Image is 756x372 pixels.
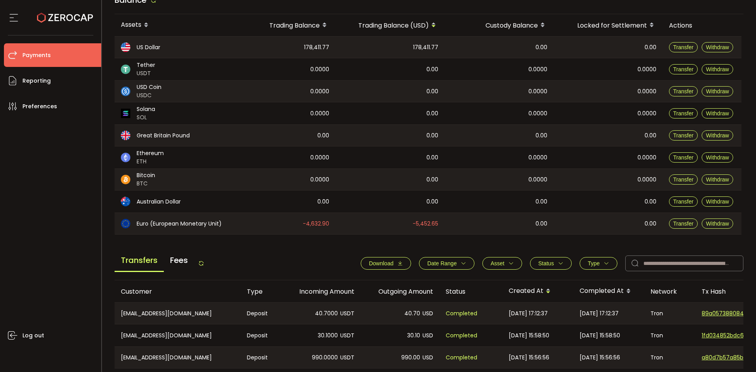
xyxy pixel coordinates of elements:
[535,43,547,52] span: 0.00
[310,175,329,184] span: 0.0000
[669,196,698,207] button: Transfer
[706,132,729,139] span: Withdraw
[702,42,733,52] button: Withdraw
[673,154,694,161] span: Transfer
[426,153,438,162] span: 0.00
[137,113,155,122] span: SOL
[637,153,656,162] span: 0.0000
[115,347,241,368] div: [EMAIL_ADDRESS][DOMAIN_NAME]
[502,285,573,298] div: Created At
[335,19,445,32] div: Trading Balance (USD)
[121,197,130,206] img: aud_portfolio.svg
[446,331,477,340] span: Completed
[717,334,756,372] div: Chat Widget
[706,66,729,72] span: Withdraw
[121,175,130,184] img: btc_portfolio.svg
[663,21,741,30] div: Actions
[340,331,354,340] span: USDT
[361,287,439,296] div: Outgoing Amount
[554,19,663,32] div: Locked for Settlement
[706,154,729,161] span: Withdraw
[706,176,729,183] span: Withdraw
[637,87,656,96] span: 0.0000
[137,180,155,188] span: BTC
[137,171,155,180] span: Bitcoin
[528,65,547,74] span: 0.0000
[439,287,502,296] div: Status
[317,131,329,140] span: 0.00
[580,309,619,318] span: [DATE] 17:12:37
[121,109,130,118] img: sol_portfolio.png
[282,287,361,296] div: Incoming Amount
[528,109,547,118] span: 0.0000
[645,131,656,140] span: 0.00
[115,287,241,296] div: Customer
[303,219,329,228] span: -4,632.90
[237,19,335,32] div: Trading Balance
[137,157,164,166] span: ETH
[669,64,698,74] button: Transfer
[361,257,411,270] button: Download
[673,198,694,205] span: Transfer
[528,87,547,96] span: 0.0000
[706,110,729,117] span: Withdraw
[315,309,338,318] span: 40.7000
[669,152,698,163] button: Transfer
[241,287,282,296] div: Type
[535,131,547,140] span: 0.00
[137,198,181,206] span: Australian Dollar
[445,19,554,32] div: Custody Balance
[426,87,438,96] span: 0.00
[530,257,572,270] button: Status
[413,43,438,52] span: 178,411.77
[310,87,329,96] span: 0.0000
[310,65,329,74] span: 0.0000
[115,19,237,32] div: Assets
[702,196,733,207] button: Withdraw
[702,218,733,229] button: Withdraw
[573,285,644,298] div: Completed At
[580,331,620,340] span: [DATE] 15:58:50
[528,175,547,184] span: 0.0000
[121,65,130,74] img: usdt_portfolio.svg
[491,260,504,267] span: Asset
[580,257,617,270] button: Type
[312,353,338,362] span: 990.0000
[419,257,474,270] button: Date Range
[137,149,164,157] span: Ethereum
[115,324,241,346] div: [EMAIL_ADDRESS][DOMAIN_NAME]
[644,287,695,296] div: Network
[669,42,698,52] button: Transfer
[115,250,164,272] span: Transfers
[304,43,329,52] span: 178,411.77
[535,197,547,206] span: 0.00
[413,219,438,228] span: -5,452.65
[673,110,694,117] span: Transfer
[426,197,438,206] span: 0.00
[422,309,433,318] span: USD
[137,83,161,91] span: USD Coin
[121,131,130,140] img: gbp_portfolio.svg
[407,331,420,340] span: 30.10
[673,220,694,227] span: Transfer
[422,331,433,340] span: USD
[137,220,222,228] span: Euro (European Monetary Unit)
[482,257,522,270] button: Asset
[588,260,600,267] span: Type
[22,50,51,61] span: Payments
[669,108,698,118] button: Transfer
[702,174,733,185] button: Withdraw
[137,105,155,113] span: Solana
[427,260,457,267] span: Date Range
[137,61,155,69] span: Tether
[426,109,438,118] span: 0.00
[446,353,477,362] span: Completed
[528,153,547,162] span: 0.0000
[702,108,733,118] button: Withdraw
[241,347,282,368] div: Deposit
[369,260,393,267] span: Download
[137,131,190,140] span: Great Britain Pound
[637,109,656,118] span: 0.0000
[673,44,694,50] span: Transfer
[673,88,694,94] span: Transfer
